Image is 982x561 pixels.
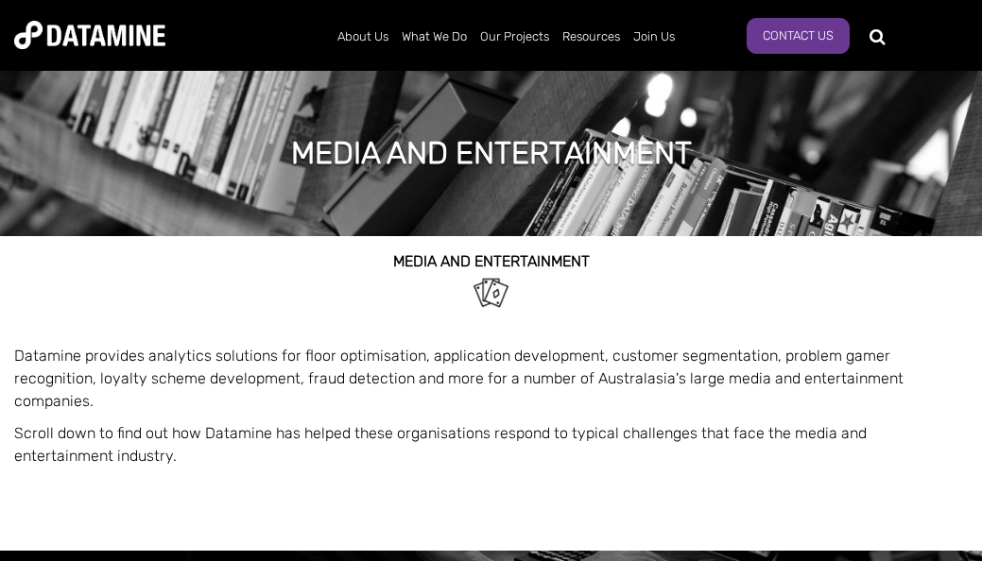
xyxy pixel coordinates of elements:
p: Datamine provides analytics solutions for floor optimisation, application development, customer s... [14,345,968,413]
a: Join Us [627,12,681,61]
img: Entertainment-1 [470,270,512,313]
a: Resources [556,12,627,61]
a: What We Do [395,12,474,61]
h2: Media and ENTERTAINMENT [14,253,968,270]
a: Contact Us [747,18,850,54]
img: Datamine [14,21,165,49]
h1: media and entertainment [291,132,692,174]
p: Scroll down to find out how Datamine has helped these organisations respond to typical challenges... [14,422,968,467]
a: About Us [331,12,395,61]
a: Our Projects [474,12,556,61]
